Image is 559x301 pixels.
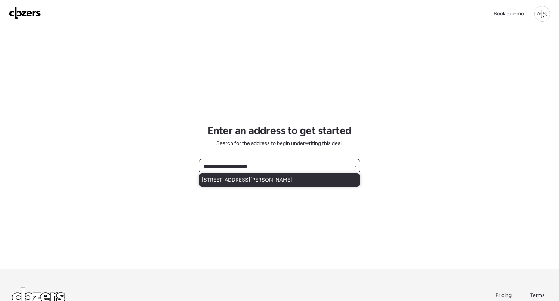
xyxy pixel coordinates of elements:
[9,7,41,19] img: Logo
[494,10,524,17] span: Book a demo
[530,292,547,299] a: Terms
[207,124,352,137] h1: Enter an address to get started
[530,292,545,298] span: Terms
[495,292,512,298] span: Pricing
[495,292,512,299] a: Pricing
[202,176,292,184] span: [STREET_ADDRESS][PERSON_NAME]
[216,140,343,147] span: Search for the address to begin underwriting this deal.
